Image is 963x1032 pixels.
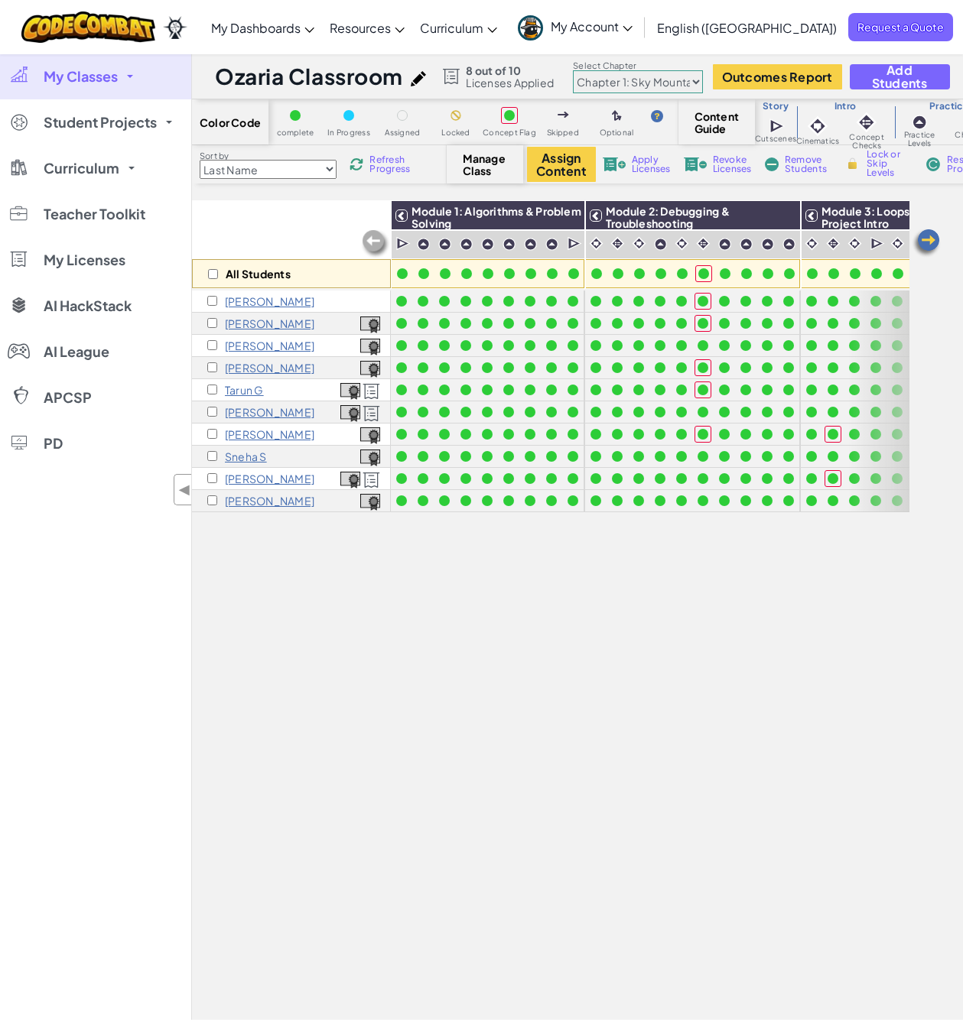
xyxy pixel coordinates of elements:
[21,11,155,43] img: CodeCombat logo
[44,70,118,83] span: My Classes
[225,362,314,374] p: Nathaniel G
[163,16,187,39] img: Ozaria
[363,472,380,488] img: Licensed
[225,384,264,396] p: Tarun G
[503,238,516,251] img: IconPracticeLevel.svg
[839,133,893,150] span: Concept Checks
[826,236,841,251] img: IconInteractive.svg
[510,3,640,51] a: My Account
[340,472,360,488] img: certificate-icon.png
[360,229,391,259] img: Arrow_Left_Inactive.png
[360,449,380,466] img: certificate-icon.png
[684,157,707,171] img: IconLicenseRevoke.svg
[527,147,596,182] button: Assign Content
[225,295,314,307] p: Daniel B
[438,238,451,251] img: IconPracticeLevel.svg
[713,64,842,89] button: Outcomes Report
[518,15,543,41] img: avatar
[573,60,703,72] label: Select Chapter
[863,63,937,89] span: Add Students
[545,238,558,251] img: IconPracticeLevel.svg
[178,479,191,501] span: ◀
[558,112,569,118] img: IconSkippedLevel.svg
[340,405,360,422] img: certificate-icon.png
[912,115,927,130] img: IconPracticeLevel.svg
[589,236,604,251] img: IconCinematic.svg
[215,62,403,91] h1: Ozaria Classroom
[463,152,508,177] span: Manage Class
[657,20,837,36] span: English ([GEOGRAPHIC_DATA])
[225,472,314,485] p: Daniel T
[360,427,380,444] img: certificate-icon.png
[322,7,412,48] a: Resources
[441,128,470,137] span: Locked
[417,238,430,251] img: IconPracticeLevel.svg
[894,131,945,148] span: Practice Levels
[369,155,417,174] span: Refresh Progress
[360,339,380,355] img: certificate-icon.png
[850,64,950,89] button: Add Students
[360,316,380,333] img: certificate-icon.png
[360,359,380,376] a: View Course Completion Certificate
[225,406,314,418] p: Jason L
[44,115,157,129] span: Student Projects
[226,268,291,280] p: All Students
[363,383,380,400] img: Licensed
[44,207,145,221] span: Teacher Toolkit
[481,238,494,251] img: IconPracticeLevel.svg
[340,403,360,420] a: View Course Completion Certificate
[340,469,360,487] a: View Course Completion Certificate
[610,236,625,251] img: IconInteractive.svg
[360,447,380,465] a: View Course Completion Certificate
[761,238,774,251] img: IconPracticeLevel.svg
[870,236,885,252] img: IconCutscene.svg
[926,157,941,171] img: IconReset.svg
[782,238,795,251] img: IconPracticeLevel.svg
[796,137,839,145] span: Cinematics
[551,18,633,34] span: My Account
[211,20,301,36] span: My Dashboards
[755,135,796,143] span: Cutscenes
[360,425,380,443] a: View Course Completion Certificate
[277,128,314,137] span: complete
[412,7,505,48] a: Curriculum
[412,204,581,230] span: Module 1: Algorithms & Problem Solving
[340,381,360,398] a: View Course Completion Certificate
[385,128,421,137] span: Assigned
[225,428,314,440] p: Jacob R
[695,110,740,135] span: Content Guide
[420,20,483,36] span: Curriculum
[713,155,752,174] span: Revoke Licenses
[848,236,862,251] img: IconCinematic.svg
[568,236,582,252] img: IconCutscene.svg
[360,361,380,378] img: certificate-icon.png
[225,339,314,352] p: Liliana G
[350,157,363,171] img: IconReload.svg
[330,20,391,36] span: Resources
[600,128,634,137] span: Optional
[606,204,730,230] span: Module 2: Debugging & Troubleshooting
[225,495,314,507] p: Alec Z
[603,157,626,171] img: IconLicenseApply.svg
[340,383,360,400] img: certificate-icon.png
[890,236,905,251] img: IconCinematic.svg
[718,238,731,251] img: IconPracticeLevel.svg
[696,236,711,251] img: IconInteractive.svg
[44,253,125,267] span: My Licenses
[200,150,337,162] label: Sort by
[547,128,579,137] span: Skipped
[675,236,689,251] img: IconCinematic.svg
[805,236,819,251] img: IconCinematic.svg
[785,155,831,174] span: Remove Students
[740,238,753,251] img: IconPracticeLevel.svg
[651,110,663,122] img: IconHint.svg
[765,157,779,171] img: IconRemoveStudents.svg
[466,64,554,76] span: 8 out of 10
[632,155,671,174] span: Apply Licenses
[360,314,380,332] a: View Course Completion Certificate
[796,100,894,112] h3: Intro
[612,110,622,122] img: IconOptionalLevel.svg
[466,76,554,89] span: Licenses Applied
